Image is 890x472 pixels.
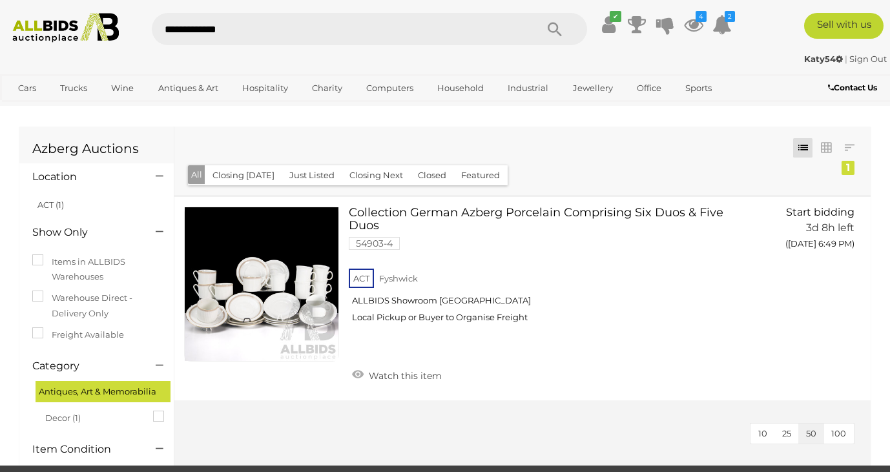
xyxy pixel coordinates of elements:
[32,291,161,321] label: Warehouse Direct - Delivery Only
[684,13,703,36] a: 4
[849,54,887,64] a: Sign Out
[786,206,854,218] span: Start bidding
[453,165,508,185] button: Featured
[234,77,296,99] a: Hospitality
[366,370,442,382] span: Watch this item
[342,165,411,185] button: Closing Next
[205,165,282,185] button: Closing [DATE]
[828,81,880,95] a: Contact Us
[304,77,351,99] a: Charity
[610,11,621,22] i: ✔
[410,165,454,185] button: Closed
[677,77,720,99] a: Sports
[6,13,125,43] img: Allbids.com.au
[798,424,824,444] button: 50
[712,13,732,36] a: 2
[349,365,445,384] a: Watch this item
[10,99,118,120] a: [GEOGRAPHIC_DATA]
[32,254,161,285] label: Items in ALLBIDS Warehouses
[103,77,142,99] a: Wine
[32,327,124,342] label: Freight Available
[842,161,854,175] div: 1
[150,77,227,99] a: Antiques & Art
[764,207,858,256] a: Start bidding 3d 8h left ([DATE] 6:49 PM)
[750,424,775,444] button: 10
[831,428,846,438] span: 100
[32,444,136,455] h4: Item Condition
[358,207,745,333] a: Collection German Azberg Porcelain Comprising Six Duos & Five Duos 54903-4 ACT Fyshwick ALLBIDS S...
[758,428,767,438] span: 10
[564,77,621,99] a: Jewellery
[282,165,342,185] button: Just Listed
[45,407,142,426] span: Decor (1)
[32,171,136,183] h4: Location
[36,381,171,402] div: Antiques, Art & Memorabilia
[358,77,422,99] a: Computers
[804,13,884,39] a: Sell with us
[37,200,64,210] a: ACT (1)
[429,77,492,99] a: Household
[599,13,618,36] a: ✔
[806,428,816,438] span: 50
[32,227,136,238] h4: Show Only
[804,54,843,64] strong: Katy54
[52,77,96,99] a: Trucks
[828,83,877,92] b: Contact Us
[845,54,847,64] span: |
[10,77,45,99] a: Cars
[782,428,791,438] span: 25
[696,11,707,22] i: 4
[628,77,670,99] a: Office
[32,141,161,156] h1: Azberg Auctions
[725,11,735,22] i: 2
[188,165,205,184] button: All
[499,77,557,99] a: Industrial
[823,424,854,444] button: 100
[32,360,136,372] h4: Category
[804,54,845,64] a: Katy54
[774,424,799,444] button: 25
[523,13,587,45] button: Search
